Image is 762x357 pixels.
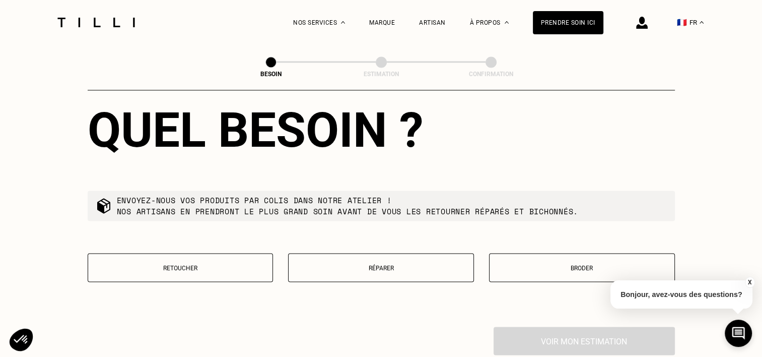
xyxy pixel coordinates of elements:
button: Broder [489,253,675,282]
img: menu déroulant [700,21,704,24]
a: Prendre soin ici [533,11,603,34]
img: icône connexion [636,17,648,29]
img: Logo du service de couturière Tilli [54,18,138,27]
button: Retoucher [88,253,273,282]
p: Broder [495,264,669,271]
img: Menu déroulant [341,21,345,24]
button: X [744,277,754,288]
div: Quel besoin ? [88,102,675,158]
p: Bonjour, avez-vous des questions? [610,280,752,309]
span: 🇫🇷 [677,18,687,27]
p: Réparer [294,264,468,271]
div: Besoin [221,71,321,78]
button: Réparer [288,253,474,282]
p: Envoyez-nous vos produits par colis dans notre atelier ! Nos artisans en prendront le plus grand ... [117,195,579,217]
a: Artisan [419,19,446,26]
div: Estimation [331,71,432,78]
img: Menu déroulant à propos [505,21,509,24]
div: Confirmation [441,71,541,78]
img: commande colis [96,198,112,214]
p: Retoucher [93,264,268,271]
a: Marque [369,19,395,26]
